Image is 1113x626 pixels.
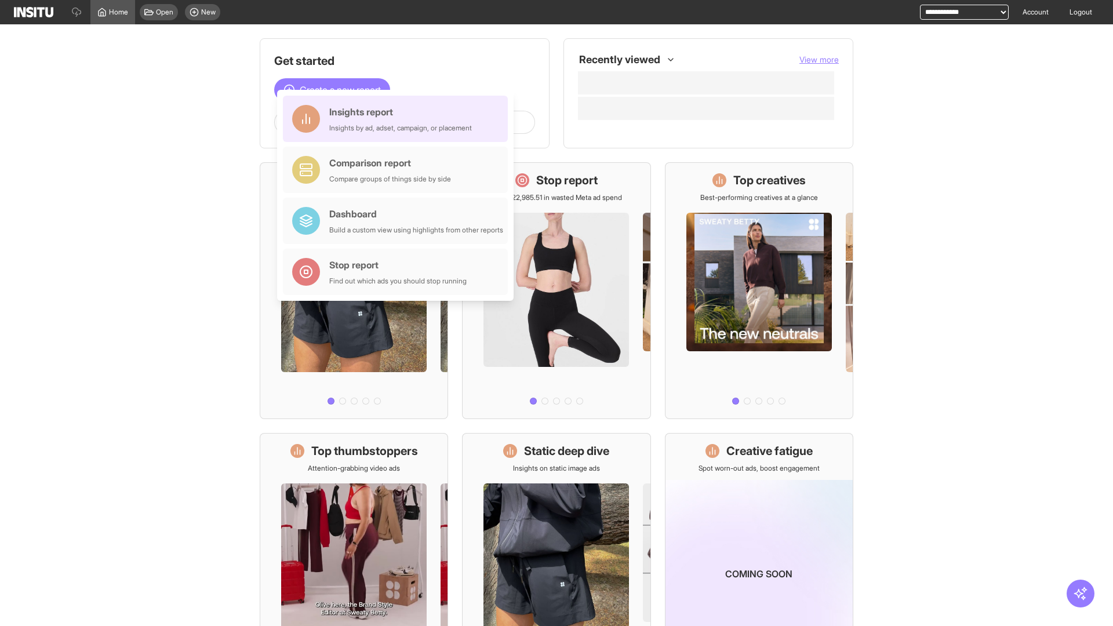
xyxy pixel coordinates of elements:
[329,174,451,184] div: Compare groups of things side by side
[329,105,472,119] div: Insights report
[700,193,818,202] p: Best-performing creatives at a glance
[329,225,503,235] div: Build a custom view using highlights from other reports
[156,8,173,17] span: Open
[799,54,839,64] span: View more
[513,464,600,473] p: Insights on static image ads
[329,123,472,133] div: Insights by ad, adset, campaign, or placement
[665,162,853,419] a: Top creativesBest-performing creatives at a glance
[329,207,503,221] div: Dashboard
[311,443,418,459] h1: Top thumbstoppers
[201,8,216,17] span: New
[536,172,598,188] h1: Stop report
[274,78,390,101] button: Create a new report
[524,443,609,459] h1: Static deep dive
[14,7,53,17] img: Logo
[300,83,381,97] span: Create a new report
[462,162,650,419] a: Stop reportSave £22,985.51 in wasted Meta ad spend
[109,8,128,17] span: Home
[329,156,451,170] div: Comparison report
[329,276,467,286] div: Find out which ads you should stop running
[308,464,400,473] p: Attention-grabbing video ads
[733,172,806,188] h1: Top creatives
[329,258,467,272] div: Stop report
[491,193,622,202] p: Save £22,985.51 in wasted Meta ad spend
[274,53,535,69] h1: Get started
[799,54,839,65] button: View more
[260,162,448,419] a: What's live nowSee all active ads instantly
